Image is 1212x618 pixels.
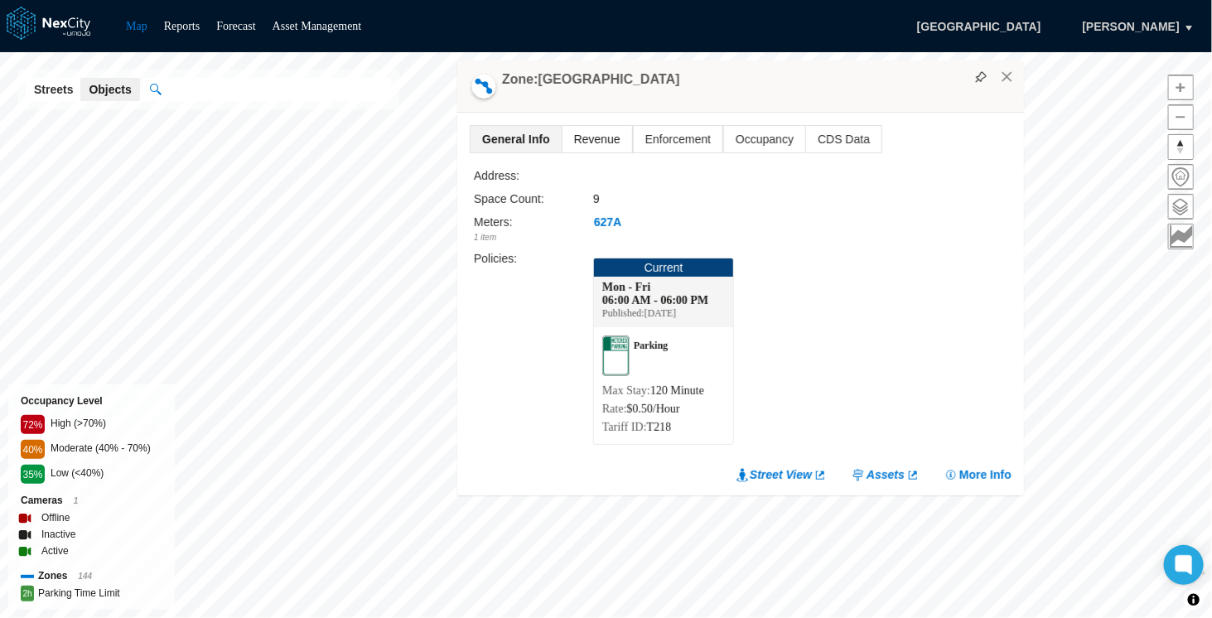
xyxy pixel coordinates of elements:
span: Street View [750,466,812,483]
h4: Zone: [GEOGRAPHIC_DATA] [502,70,680,89]
span: Enforcement [634,126,722,152]
button: [PERSON_NAME] [1065,12,1197,41]
button: Streets [26,78,81,101]
a: Reports [164,20,200,32]
button: Zoom out [1168,104,1194,130]
div: Occupancy Level [21,393,162,409]
span: Zoom out [1169,105,1193,129]
button: Close popup [1000,70,1015,84]
a: Assets [852,466,920,483]
span: Assets [867,466,905,483]
div: Low (<40%) [51,465,162,484]
label: Active [41,543,69,559]
button: Objects [80,78,139,101]
a: Asset Management [273,20,362,32]
div: 1 item [474,231,593,244]
a: Forecast [216,20,255,32]
span: Occupancy [724,126,805,152]
label: Policies : [474,252,517,265]
span: 144 [78,572,92,581]
span: Toggle attribution [1189,591,1199,609]
label: Inactive [41,526,75,543]
div: 9 [593,190,862,208]
span: Streets [34,81,73,98]
span: 627A [594,214,621,230]
button: Toggle attribution [1184,590,1204,610]
button: Key metrics [1168,224,1194,249]
span: 2h [21,586,34,601]
span: Objects [89,81,131,98]
div: Zones [21,567,162,585]
span: General Info [471,126,562,152]
button: Home [1168,164,1194,190]
span: CDS Data [806,126,881,152]
a: Map [126,20,147,32]
button: Zoom in [1168,75,1194,100]
label: Meters : [474,215,513,229]
div: Cameras [21,492,162,509]
button: More Info [944,466,1012,483]
div: 72% [21,415,45,434]
span: [GEOGRAPHIC_DATA] [900,12,1059,41]
img: svg%3e [975,71,987,83]
span: Revenue [563,126,632,152]
span: 1 [74,496,79,505]
div: 40% [21,440,45,459]
button: 627A [593,214,622,231]
div: 35% [21,465,45,484]
label: Offline [41,509,70,526]
span: Zoom in [1169,75,1193,99]
button: Layers management [1168,194,1194,220]
label: Address: [474,169,519,182]
a: Street View [736,466,827,483]
div: High (>70%) [51,415,162,434]
span: Reset bearing to north [1169,135,1193,159]
span: [PERSON_NAME] [1083,18,1180,35]
div: Moderate (40% - 70%) [51,440,162,459]
label: Space Count: [474,192,544,205]
span: More Info [959,466,1012,483]
button: Reset bearing to north [1168,134,1194,160]
label: Parking Time Limit [38,585,120,601]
